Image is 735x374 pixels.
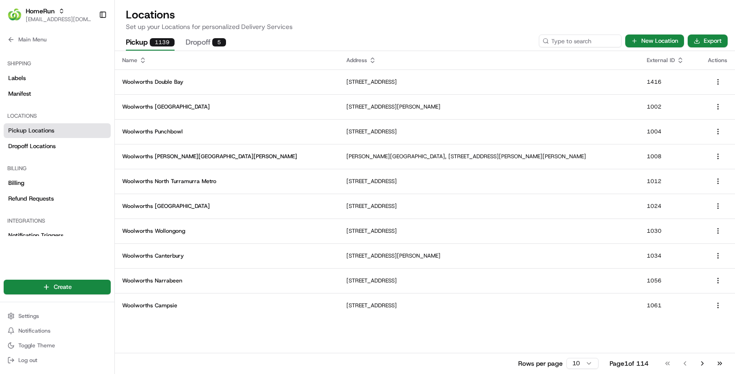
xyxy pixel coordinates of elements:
p: Woolworths North Turramurra Metro [122,178,332,185]
p: 1002 [647,103,693,110]
span: [DATE] [81,142,100,150]
p: Woolworths [PERSON_NAME][GEOGRAPHIC_DATA][PERSON_NAME] [122,153,332,160]
button: Export [688,35,728,47]
span: Pickup Locations [8,127,54,135]
span: Dropoff Locations [8,142,56,150]
p: Woolworths [GEOGRAPHIC_DATA] [122,202,332,210]
a: Pickup Locations [4,123,111,138]
input: Type to search [539,35,622,47]
div: Shipping [4,56,111,71]
button: [EMAIL_ADDRESS][DOMAIN_NAME] [26,16,91,23]
button: Main Menu [4,33,111,46]
div: Address [346,57,632,64]
span: Notification Triggers [8,231,63,240]
p: Welcome 👋 [9,36,167,51]
a: Notification Triggers [4,228,111,243]
p: Woolworths Punchbowl [122,128,332,135]
p: Woolworths Canterbury [122,252,332,259]
span: Manifest [8,90,31,98]
span: [PERSON_NAME] [28,167,74,174]
div: 1139 [150,38,175,46]
span: Log out [18,357,37,364]
p: [STREET_ADDRESS] [346,302,632,309]
div: Past conversations [9,119,62,127]
p: Woolworths Campsie [122,302,332,309]
div: We're available if you need us! [41,97,126,104]
img: Zach Benton [9,133,24,148]
img: 1736555255976-a54dd68f-1ca7-489b-9aae-adbdc363a1c4 [9,87,26,104]
span: Refund Requests [8,195,54,203]
div: Locations [4,109,111,123]
span: API Documentation [87,205,147,214]
p: 1061 [647,302,693,309]
div: Name [122,57,332,64]
button: HomeRun [26,6,55,16]
span: [PERSON_NAME] [28,142,74,150]
button: Log out [4,354,111,367]
button: Start new chat [156,90,167,101]
button: Settings [4,310,111,322]
img: HomeRun [7,7,22,22]
p: Woolworths Wollongong [122,227,332,235]
h2: Locations [126,7,724,22]
span: • [76,142,79,150]
p: 1034 [647,252,693,259]
button: Create [4,280,111,294]
span: Labels [8,74,26,82]
div: Billing [4,161,111,176]
p: [PERSON_NAME][GEOGRAPHIC_DATA], [STREET_ADDRESS][PERSON_NAME][PERSON_NAME] [346,153,632,160]
button: New Location [625,35,684,47]
p: 1008 [647,153,693,160]
a: Refund Requests [4,191,111,206]
span: Knowledge Base [18,205,70,214]
p: [STREET_ADDRESS] [346,78,632,86]
span: Billing [8,179,24,187]
p: Set up your Locations for personalized Delivery Services [126,22,724,31]
p: [STREET_ADDRESS] [346,202,632,210]
a: Powered byPylon [65,227,111,235]
button: Toggle Theme [4,339,111,352]
div: Integrations [4,213,111,228]
div: Start new chat [41,87,151,97]
span: Create [54,283,72,291]
p: Woolworths Double Bay [122,78,332,86]
p: 1056 [647,277,693,284]
img: Masood Aslam [9,158,24,173]
p: 1024 [647,202,693,210]
span: Pylon [91,228,111,235]
span: Toggle Theme [18,342,55,349]
p: [STREET_ADDRESS] [346,227,632,235]
a: 💻API Documentation [74,201,151,218]
span: • [76,167,79,174]
p: [STREET_ADDRESS] [346,277,632,284]
p: 1004 [647,128,693,135]
button: See all [142,117,167,128]
a: Billing [4,176,111,190]
p: Rows per page [518,359,563,368]
button: Dropoff [186,35,226,51]
button: HomeRunHomeRun[EMAIL_ADDRESS][DOMAIN_NAME] [4,4,95,26]
span: Notifications [18,327,51,334]
p: [STREET_ADDRESS][PERSON_NAME] [346,103,632,110]
div: 5 [212,38,226,46]
p: 1416 [647,78,693,86]
span: Main Menu [18,36,46,43]
div: 💻 [78,206,85,213]
a: Manifest [4,86,111,101]
img: 8016278978528_b943e370aa5ada12b00a_72.png [19,87,36,104]
p: [STREET_ADDRESS] [346,178,632,185]
div: Actions [708,57,728,64]
p: 1030 [647,227,693,235]
p: [STREET_ADDRESS][PERSON_NAME] [346,252,632,259]
span: Settings [18,312,39,320]
div: External ID [647,57,693,64]
p: [STREET_ADDRESS] [346,128,632,135]
span: [DATE] [81,167,100,174]
button: Notifications [4,324,111,337]
a: Dropoff Locations [4,139,111,154]
a: Labels [4,71,111,86]
button: Pickup [126,35,175,51]
p: Woolworths [GEOGRAPHIC_DATA] [122,103,332,110]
